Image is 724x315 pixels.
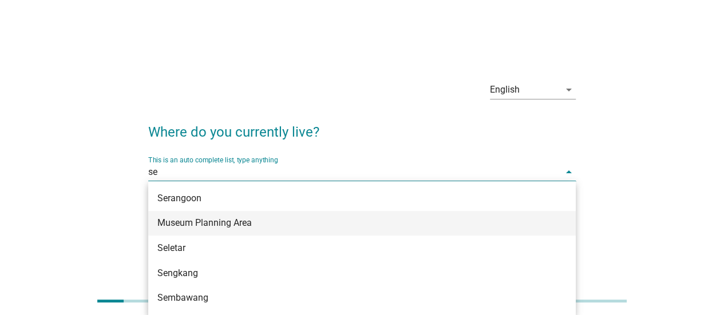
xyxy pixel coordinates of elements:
h2: Where do you currently live? [148,110,576,142]
div: Sembawang [157,291,532,305]
input: This is an auto complete list, type anything [148,163,560,181]
div: Sengkang [157,266,532,280]
i: arrow_drop_down [562,83,576,97]
div: Museum Planning Area [157,216,532,230]
i: arrow_drop_down [562,165,576,179]
div: Serangoon [157,192,532,205]
div: Seletar [157,241,532,255]
div: English [490,85,520,95]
